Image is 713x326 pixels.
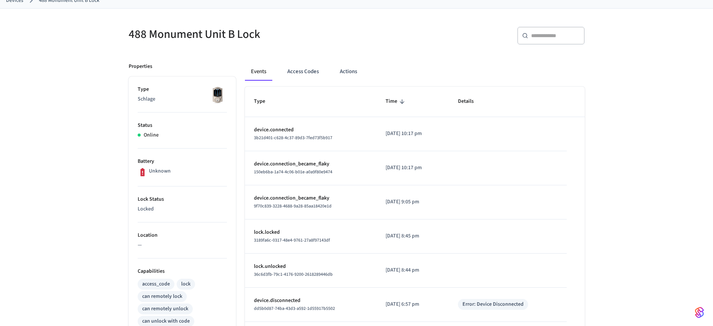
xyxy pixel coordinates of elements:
[142,293,182,300] div: can remotely lock
[386,198,440,206] p: [DATE] 9:05 pm
[138,86,227,93] p: Type
[129,27,352,42] h5: 488 Monument Unit B Lock
[695,306,704,318] img: SeamLogoGradient.69752ec5.svg
[254,305,335,312] span: dd5b0d87-74ba-43d3-a592-1d55917b5502
[138,241,227,249] p: —
[144,131,159,139] p: Online
[142,280,170,288] div: access_code
[254,228,368,236] p: lock.locked
[254,237,330,243] span: 3189fa6c-0317-48e4-9761-27a8f97143df
[254,263,368,270] p: lock.unlocked
[254,126,368,134] p: device.connected
[458,96,483,107] span: Details
[386,300,440,308] p: [DATE] 6:57 pm
[386,96,407,107] span: Time
[208,86,227,104] img: Schlage Sense Smart Deadbolt with Camelot Trim, Front
[386,130,440,138] p: [DATE] 10:17 pm
[386,232,440,240] p: [DATE] 8:45 pm
[142,317,190,325] div: can unlock with code
[181,280,191,288] div: lock
[281,63,325,81] button: Access Codes
[138,267,227,275] p: Capabilities
[254,297,368,305] p: device.disconnected
[129,63,152,71] p: Properties
[462,300,524,308] div: Error: Device Disconnected
[386,266,440,274] p: [DATE] 8:44 pm
[138,205,227,213] p: Locked
[149,167,171,175] p: Unknown
[142,305,188,313] div: can remotely unlock
[254,135,332,141] span: 3b21d401-c628-4c37-89d3-7fed73f5b917
[254,271,333,278] span: 36c6d3fb-79c1-4176-9200-2618289446db
[245,63,585,81] div: ant example
[254,203,332,209] span: 9f70c839-3228-4688-9a28-85aa18420e1d
[386,164,440,172] p: [DATE] 10:17 pm
[138,195,227,203] p: Lock Status
[254,194,368,202] p: device.connection_became_flaky
[138,95,227,103] p: Schlage
[138,231,227,239] p: Location
[245,63,272,81] button: Events
[138,122,227,129] p: Status
[254,96,275,107] span: Type
[138,158,227,165] p: Battery
[254,160,368,168] p: device.connection_became_flaky
[334,63,363,81] button: Actions
[254,169,332,175] span: 150eb6ba-1a74-4c06-b01e-a0a9f80e9474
